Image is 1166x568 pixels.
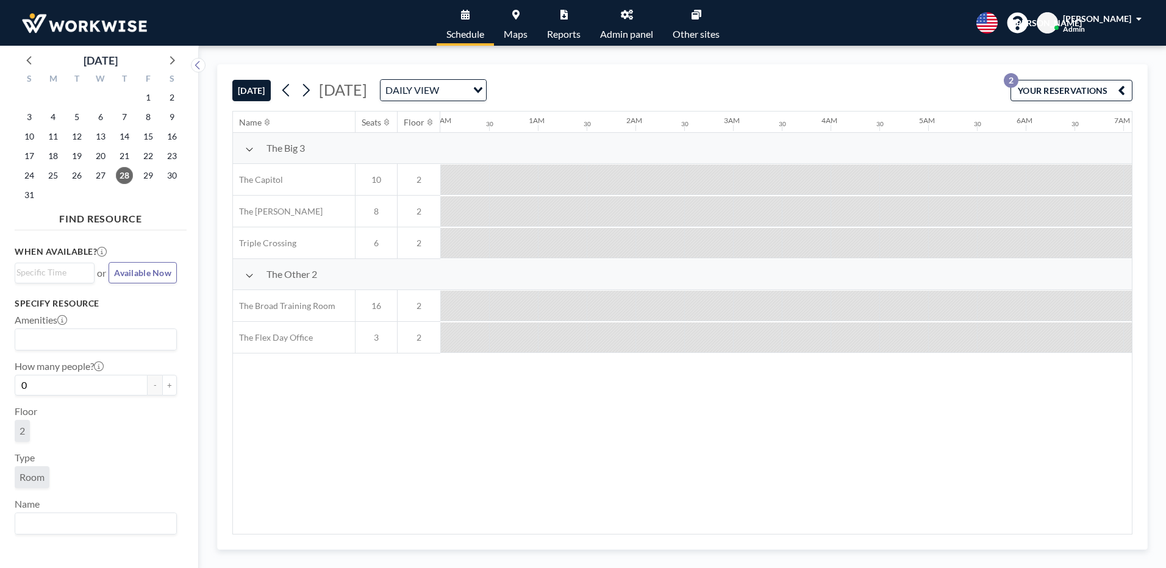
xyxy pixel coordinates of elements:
span: Sunday, August 3, 2025 [21,108,38,126]
label: Type [15,452,35,464]
span: 2 [398,332,440,343]
span: 2 [20,425,25,437]
div: Name [239,117,262,128]
span: Saturday, August 16, 2025 [163,128,181,145]
span: [DATE] [319,80,367,99]
span: Thursday, August 14, 2025 [116,128,133,145]
span: Tuesday, August 19, 2025 [68,147,85,165]
div: 30 [681,120,689,128]
div: S [18,72,41,88]
span: [PERSON_NAME] [1063,13,1131,24]
h3: Specify resource [15,298,177,309]
div: 30 [779,120,786,128]
span: Friday, August 15, 2025 [140,128,157,145]
span: Friday, August 8, 2025 [140,108,157,126]
div: Search for option [15,513,176,534]
input: Search for option [16,516,170,531]
span: 2 [398,238,440,249]
h4: FIND RESOURCE [15,208,187,225]
span: Sunday, August 17, 2025 [21,147,38,165]
div: 30 [1071,120,1079,128]
span: Monday, August 25, 2025 [45,167,62,184]
span: Saturday, August 2, 2025 [163,89,181,106]
span: The [PERSON_NAME] [233,206,323,217]
div: Search for option [15,263,94,282]
div: 30 [486,120,493,128]
span: The Broad Training Room [233,300,335,311]
span: Sunday, August 31, 2025 [21,186,38,204]
button: + [162,375,177,396]
span: 10 [356,174,397,185]
span: The Capitol [233,174,283,185]
span: Sunday, August 10, 2025 [21,128,38,145]
div: 5AM [919,116,935,125]
div: 30 [974,120,981,128]
button: [DATE] [232,80,271,101]
span: Maps [504,29,528,39]
div: T [65,72,89,88]
span: Wednesday, August 27, 2025 [92,167,109,184]
p: 2 [1004,73,1018,88]
span: 3 [356,332,397,343]
input: Search for option [16,332,170,347]
label: Amenities [15,314,67,326]
span: The Big 3 [266,142,305,154]
label: Name [15,498,40,510]
button: - [148,375,162,396]
button: Available Now [109,262,177,283]
div: 4AM [821,116,837,125]
div: W [89,72,113,88]
button: YOUR RESERVATIONS2 [1010,80,1132,101]
div: Floor [404,117,424,128]
span: Schedule [446,29,484,39]
span: Friday, August 1, 2025 [140,89,157,106]
div: 1AM [529,116,545,125]
span: Thursday, August 21, 2025 [116,147,133,165]
span: Admin [1063,24,1085,34]
label: How many people? [15,360,104,372]
span: The Other 2 [266,268,317,280]
div: S [160,72,184,88]
span: Monday, August 11, 2025 [45,128,62,145]
div: M [41,72,65,88]
div: 12AM [431,116,451,125]
span: Monday, August 18, 2025 [45,147,62,165]
input: Search for option [16,266,87,279]
div: Seats [362,117,381,128]
input: Search for option [443,82,466,98]
span: DAILY VIEW [383,82,442,98]
span: 6 [356,238,397,249]
span: Available Now [114,268,171,278]
span: Thursday, August 28, 2025 [116,167,133,184]
span: 16 [356,300,397,311]
div: T [112,72,136,88]
span: Wednesday, August 6, 2025 [92,108,109,126]
div: 7AM [1114,116,1130,125]
label: Floor [15,405,37,417]
span: Tuesday, August 12, 2025 [68,128,85,145]
div: 30 [584,120,591,128]
div: F [136,72,160,88]
span: The Flex Day Office [233,332,313,343]
span: Admin panel [600,29,653,39]
span: 2 [398,174,440,185]
span: Tuesday, August 5, 2025 [68,108,85,126]
span: or [97,267,106,279]
span: Saturday, August 30, 2025 [163,167,181,184]
span: Other sites [673,29,720,39]
span: Wednesday, August 13, 2025 [92,128,109,145]
span: Friday, August 22, 2025 [140,147,157,165]
div: Search for option [15,329,176,350]
img: organization-logo [20,11,149,35]
span: 8 [356,206,397,217]
span: Room [20,471,45,483]
span: Tuesday, August 26, 2025 [68,167,85,184]
span: Wednesday, August 20, 2025 [92,147,109,165]
span: Reports [547,29,581,39]
span: Friday, August 29, 2025 [140,167,157,184]
span: 2 [398,206,440,217]
div: 3AM [724,116,740,125]
span: Saturday, August 9, 2025 [163,108,181,126]
span: Monday, August 4, 2025 [45,108,62,126]
span: Sunday, August 24, 2025 [21,167,38,184]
